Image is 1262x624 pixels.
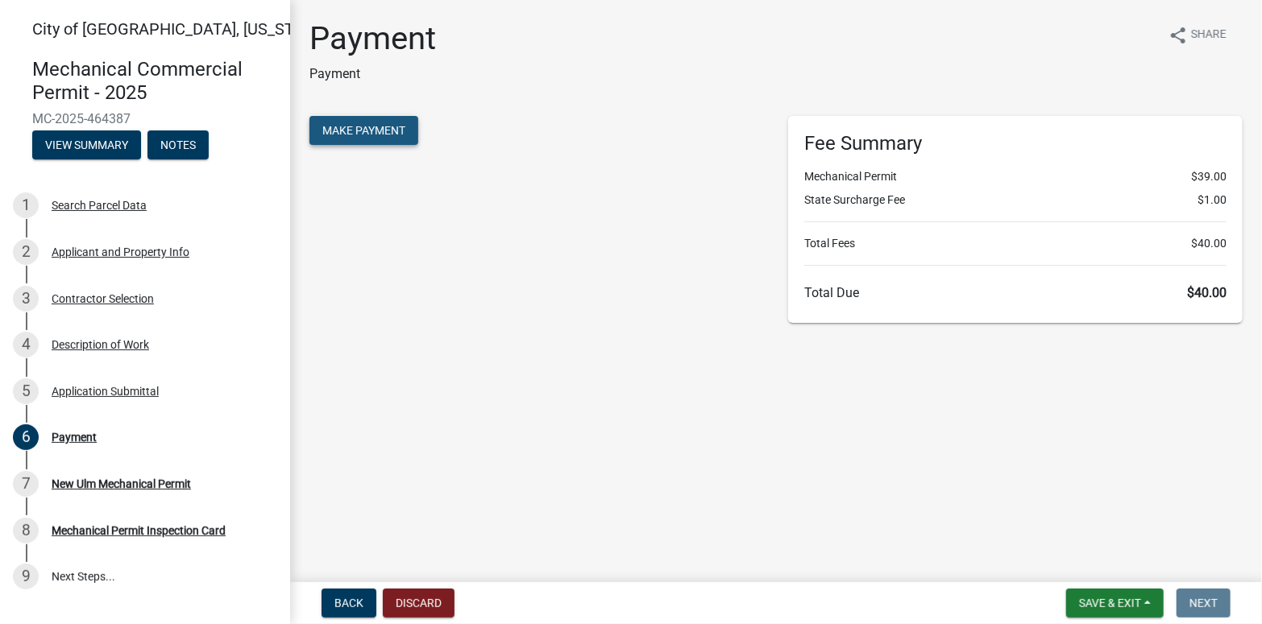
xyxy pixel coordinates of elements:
button: Save & Exit [1066,589,1164,618]
li: Mechanical Permit [804,168,1227,185]
h6: Total Due [804,285,1227,300]
span: $40.00 [1191,235,1227,252]
h1: Payment [309,19,436,58]
div: 6 [13,424,39,450]
div: New Ulm Mechanical Permit [52,478,191,490]
span: City of [GEOGRAPHIC_DATA], [US_STATE] [32,19,326,39]
div: 1 [13,192,39,218]
wm-modal-confirm: Summary [32,139,141,152]
span: Save & Exit [1079,597,1141,610]
span: $1.00 [1198,192,1227,209]
button: View Summary [32,130,141,159]
div: 5 [13,378,39,404]
button: Next [1177,589,1231,618]
span: Back [334,597,363,610]
div: Mechanical Permit Inspection Card [52,525,226,536]
span: Next [1189,597,1218,610]
p: Payment [309,64,436,84]
li: State Surcharge Fee [804,192,1227,209]
div: 9 [13,564,39,589]
i: share [1169,26,1188,45]
div: 4 [13,332,39,357]
span: MC-2025-464387 [32,111,258,126]
div: 7 [13,471,39,497]
h4: Mechanical Commercial Permit - 2025 [32,58,277,105]
div: Contractor Selection [52,293,154,304]
div: 2 [13,239,39,265]
button: Make Payment [309,116,418,145]
button: Back [322,589,376,618]
span: Make Payment [322,124,405,137]
button: Discard [383,589,455,618]
button: shareShare [1156,19,1239,51]
div: Description of Work [52,339,149,350]
span: $39.00 [1191,168,1227,185]
li: Total Fees [804,235,1227,252]
div: 3 [13,286,39,312]
div: 8 [13,518,39,543]
div: Payment [52,432,97,443]
button: Notes [147,130,209,159]
div: Search Parcel Data [52,200,147,211]
div: Applicant and Property Info [52,246,189,258]
wm-modal-confirm: Notes [147,139,209,152]
div: Application Submittal [52,386,159,397]
span: Share [1191,26,1227,45]
h6: Fee Summary [804,132,1227,155]
span: $40.00 [1187,285,1227,300]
